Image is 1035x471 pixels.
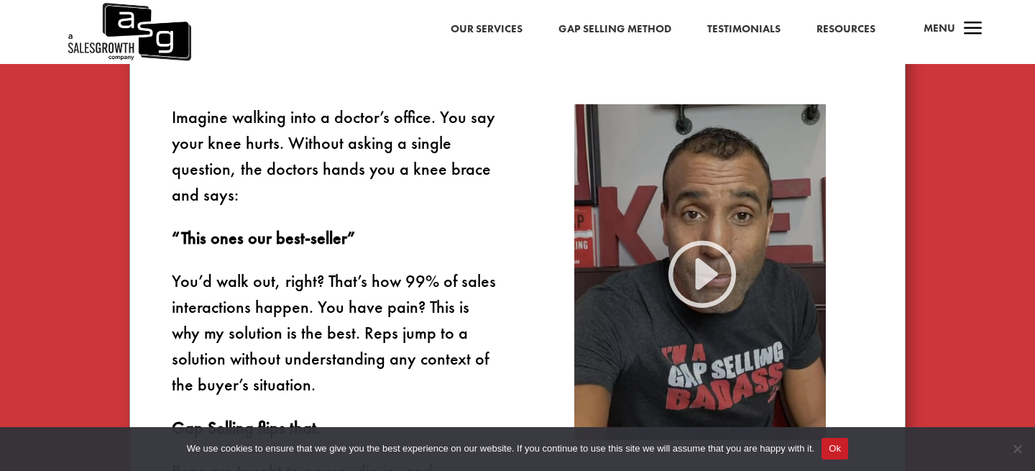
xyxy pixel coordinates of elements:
img: keenan-video-methodology-thumbnail [574,104,826,440]
strong: Gap Selling flips that. [172,416,321,439]
a: Our Services [451,20,523,39]
a: Testimonials [707,20,781,39]
p: You’d walk out, right? That’s how 99% of sales interactions happen. You have pain? This is why my... [172,268,499,415]
span: We use cookies to ensure that we give you the best experience on our website. If you continue to ... [187,442,814,456]
span: a [959,15,988,44]
p: Imagine walking into a doctor’s office. You say your knee hurts. Without asking a single question... [172,104,499,225]
strong: “This ones our best-seller” [172,227,355,249]
button: Ok [822,438,848,459]
a: Gap Selling Method [558,20,671,39]
span: No [1010,442,1024,456]
span: Menu [924,21,955,35]
a: Resources [816,20,875,39]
